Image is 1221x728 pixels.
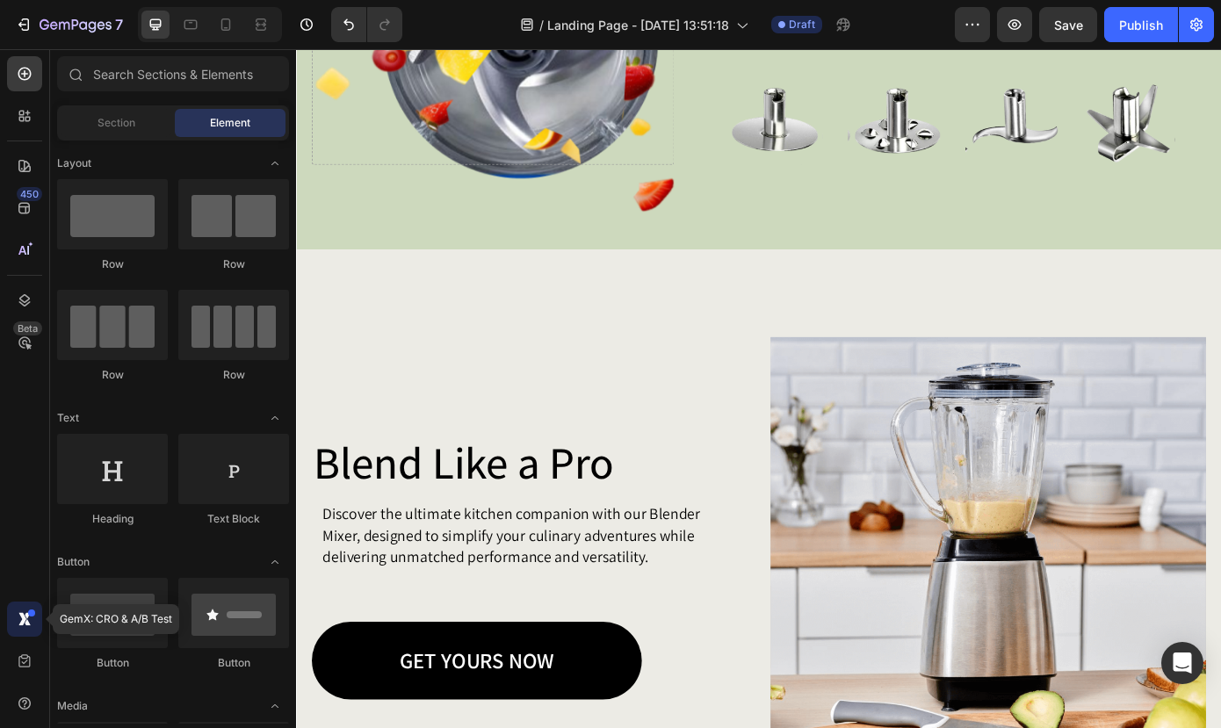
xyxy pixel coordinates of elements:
input: Search Sections & Elements [57,56,289,91]
h2: Blend Like a Pro [18,431,514,511]
span: Toggle open [261,548,289,576]
span: Text [57,410,79,426]
div: Undo/Redo [331,7,402,42]
button: Publish [1104,7,1178,42]
div: Text Block [178,511,289,527]
span: Save [1054,18,1083,32]
div: Button [57,655,168,671]
span: Element [210,115,250,131]
div: Open Intercom Messenger [1161,642,1203,684]
p: 7 [115,14,123,35]
span: Media [57,698,88,714]
span: Toggle open [261,692,289,720]
button: Save [1039,7,1097,42]
div: Heading [57,511,168,527]
span: Landing Page - [DATE] 13:51:18 [547,16,729,34]
div: Row [178,367,289,383]
iframe: Design area [296,49,1221,728]
div: Button [178,655,289,671]
span: / [539,16,544,34]
span: Draft [789,17,815,32]
div: Row [57,256,168,272]
div: 450 [17,187,42,201]
span: Toggle open [261,404,289,432]
button: 7 [7,7,131,42]
p: Discover the ultimate kitchen companion with our Blender Mixer, designed to simplify your culinar... [30,517,494,591]
span: Section [98,115,135,131]
p: GET YOURS NOW [118,681,293,712]
div: Row [178,256,289,272]
span: Toggle open [261,149,289,177]
span: Layout [57,155,91,171]
div: Row [57,367,168,383]
img: gempages_432750572815254551-fa69d372-e5db-4453-ab12-37ca10e02ff4.png [896,27,1002,132]
div: Beta [13,321,42,335]
span: Button [57,554,90,570]
div: Publish [1119,16,1163,34]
